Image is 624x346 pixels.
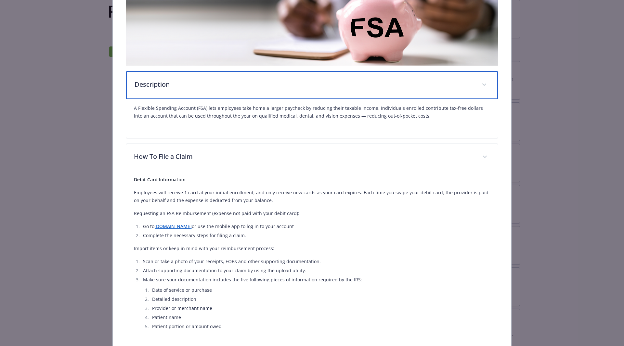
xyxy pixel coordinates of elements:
li: Scan or take a photo of your receipts, EOBs and other supporting documentation. [141,258,490,265]
li: Attach supporting documentation to your claim by using the upload utility. [141,267,490,275]
div: Description [126,99,498,138]
p: Requesting an FSA Reimbursement (expense not paid with your debit card): [134,210,490,217]
p: Import items or keep in mind with your reimbursement process: [134,245,490,252]
li: Go to or use the mobile app to log in to your account [141,223,490,230]
li: Patient portion or amount owed [150,323,490,330]
strong: Debit Card Information [134,176,186,183]
a: [DOMAIN_NAME] [154,223,192,229]
li: Patient name [150,314,490,321]
div: Description [126,71,498,99]
li: Detailed description [150,295,490,303]
li: Date of service or purchase [150,286,490,294]
p: Description [135,80,474,89]
li: Provider or merchant name [150,304,490,312]
p: A Flexible Spending Account (FSA) lets employees take home a larger paycheck by reducing their ta... [134,104,490,120]
div: How To File a Claim [126,144,498,171]
p: How To File a Claim [134,152,475,161]
p: Employees will receive 1 card at your initial enrollment, and only receive new cards as your card... [134,189,490,204]
li: Make sure your documentation includes the five following pieces of information required by the IRS: [141,276,490,330]
li: Complete the necessary steps for filing a claim. [141,232,490,239]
